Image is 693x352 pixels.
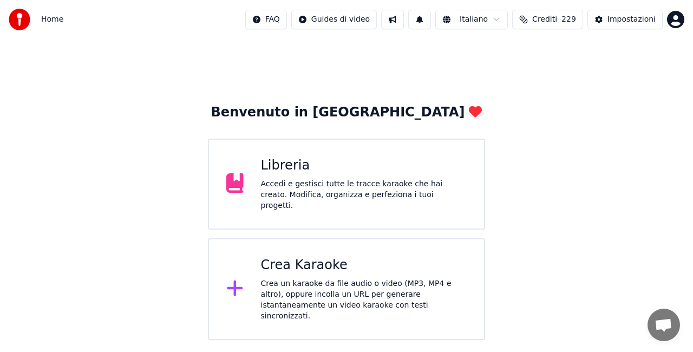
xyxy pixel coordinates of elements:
[41,14,63,25] span: Home
[261,257,467,274] div: Crea Karaoke
[587,10,663,29] button: Impostazioni
[245,10,287,29] button: FAQ
[532,14,557,25] span: Crediti
[9,9,30,30] img: youka
[261,278,467,322] div: Crea un karaoke da file audio o video (MP3, MP4 e altro), oppure incolla un URL per generare ista...
[561,14,576,25] span: 229
[607,14,656,25] div: Impostazioni
[41,14,63,25] nav: breadcrumb
[211,104,482,121] div: Benvenuto in [GEOGRAPHIC_DATA]
[261,157,467,174] div: Libreria
[261,179,467,211] div: Accedi e gestisci tutte le tracce karaoke che hai creato. Modifica, organizza e perfeziona i tuoi...
[648,309,680,341] a: Aprire la chat
[512,10,583,29] button: Crediti229
[291,10,377,29] button: Guides di video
